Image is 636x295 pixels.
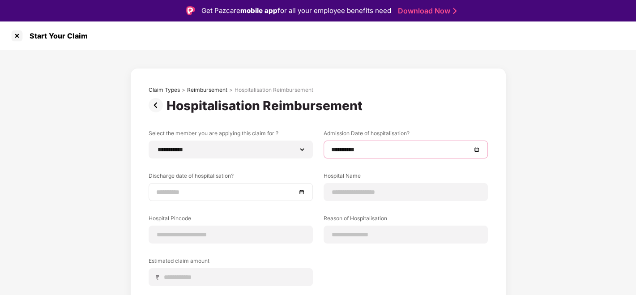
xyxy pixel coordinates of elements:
[24,31,88,40] div: Start Your Claim
[398,6,454,16] a: Download Now
[149,129,313,141] label: Select the member you are applying this claim for ?
[166,98,366,113] div: Hospitalisation Reimbursement
[149,257,313,268] label: Estimated claim amount
[229,86,233,94] div: >
[240,6,277,15] strong: mobile app
[235,86,313,94] div: Hospitalisation Reimbursement
[149,214,313,226] label: Hospital Pincode
[324,172,488,183] label: Hospital Name
[182,86,185,94] div: >
[324,214,488,226] label: Reason of Hospitalisation
[149,172,313,183] label: Discharge date of hospitalisation?
[201,5,391,16] div: Get Pazcare for all your employee benefits need
[324,129,488,141] label: Admission Date of hospitalisation?
[186,6,195,15] img: Logo
[149,98,166,112] img: svg+xml;base64,PHN2ZyBpZD0iUHJldi0zMngzMiIgeG1sbnM9Imh0dHA6Ly93d3cudzMub3JnLzIwMDAvc3ZnIiB3aWR0aD...
[149,86,180,94] div: Claim Types
[453,6,457,16] img: Stroke
[187,86,227,94] div: Reimbursement
[156,273,163,282] span: ₹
